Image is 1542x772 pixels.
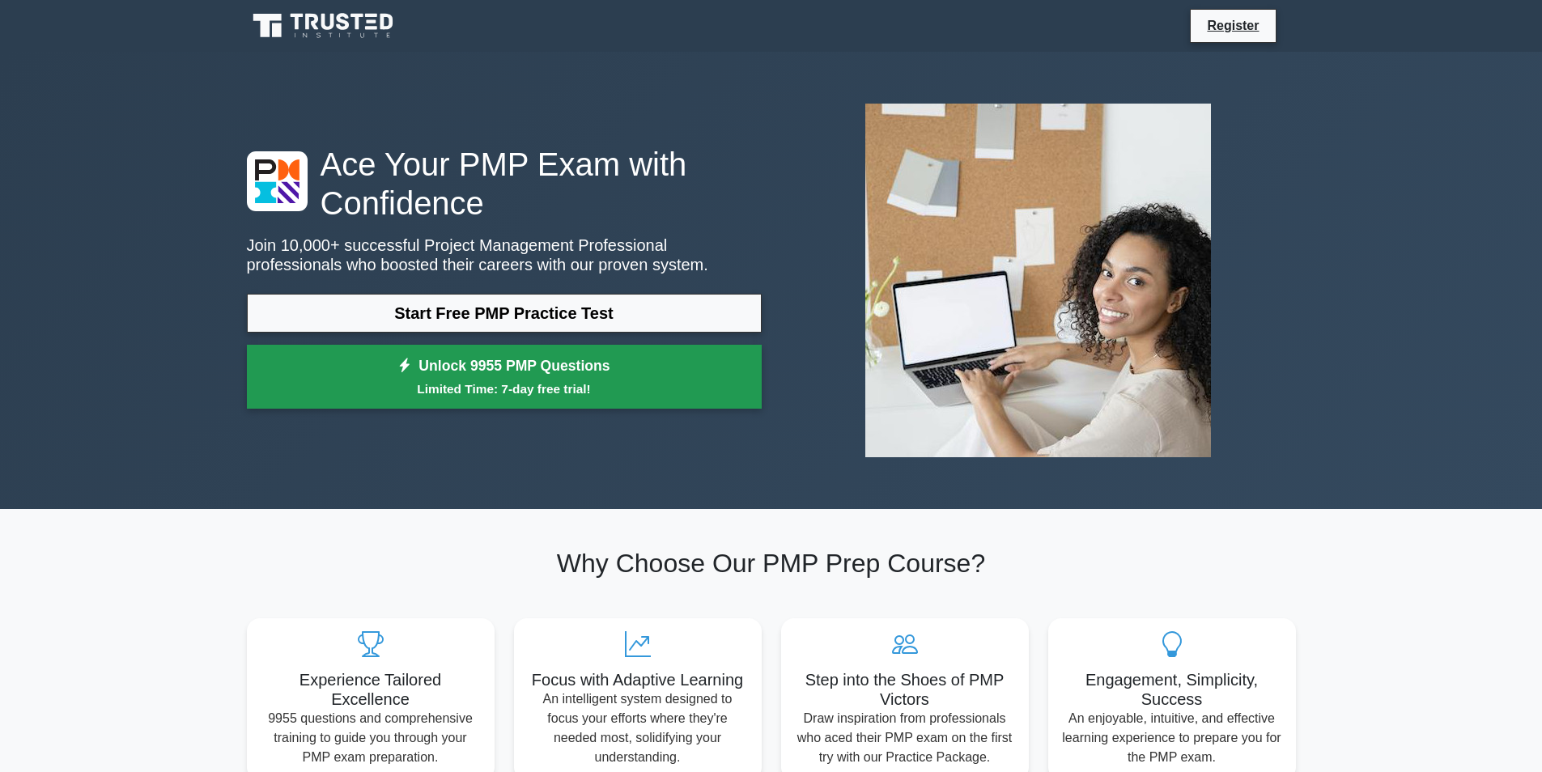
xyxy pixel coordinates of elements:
h2: Why Choose Our PMP Prep Course? [247,548,1296,579]
a: Unlock 9955 PMP QuestionsLimited Time: 7-day free trial! [247,345,762,409]
p: 9955 questions and comprehensive training to guide you through your PMP exam preparation. [260,709,482,767]
a: Register [1197,15,1268,36]
h5: Focus with Adaptive Learning [527,670,749,689]
p: An intelligent system designed to focus your efforts where they're needed most, solidifying your ... [527,689,749,767]
p: Join 10,000+ successful Project Management Professional professionals who boosted their careers w... [247,235,762,274]
h5: Experience Tailored Excellence [260,670,482,709]
a: Start Free PMP Practice Test [247,294,762,333]
p: Draw inspiration from professionals who aced their PMP exam on the first try with our Practice Pa... [794,709,1016,767]
h5: Step into the Shoes of PMP Victors [794,670,1016,709]
h1: Ace Your PMP Exam with Confidence [247,145,762,223]
small: Limited Time: 7-day free trial! [267,380,741,398]
h5: Engagement, Simplicity, Success [1061,670,1283,709]
p: An enjoyable, intuitive, and effective learning experience to prepare you for the PMP exam. [1061,709,1283,767]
